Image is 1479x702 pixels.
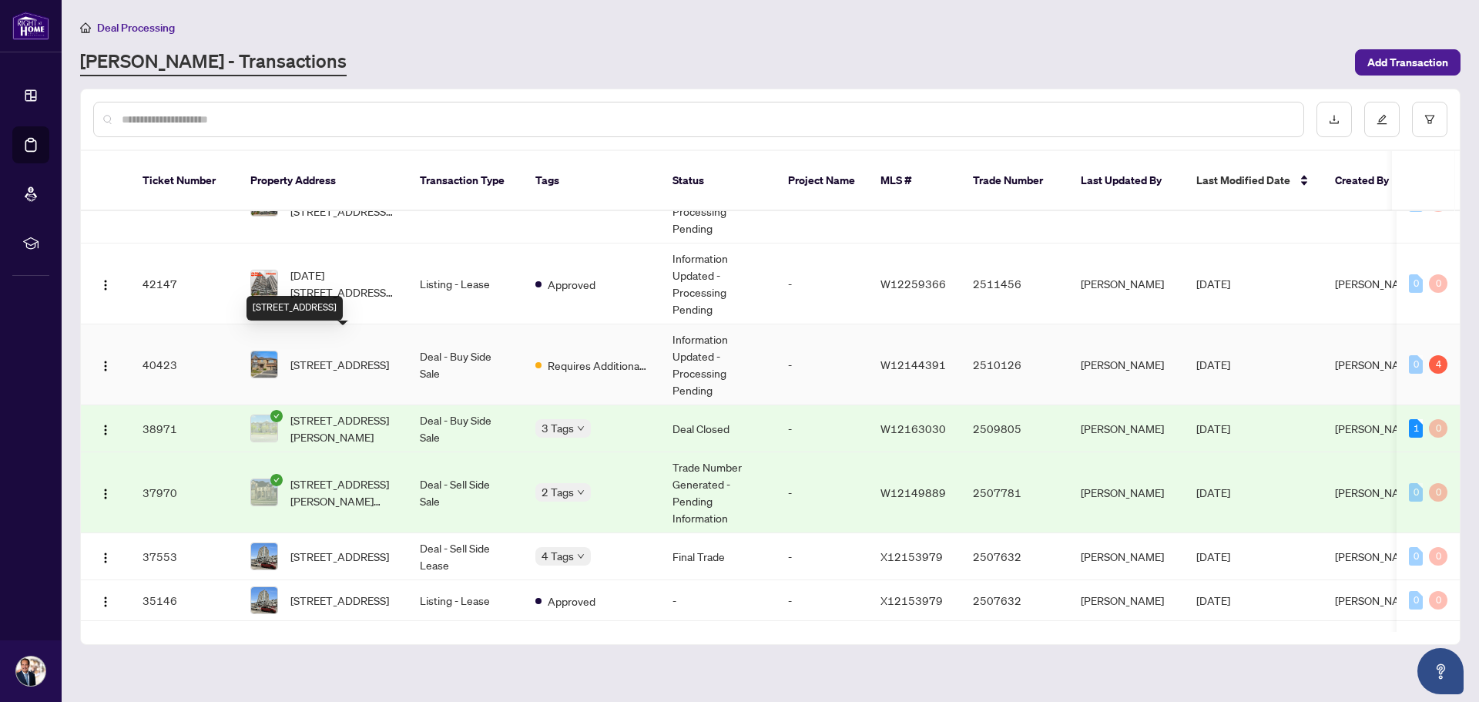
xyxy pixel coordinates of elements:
td: - [776,324,868,405]
span: W12163030 [880,422,946,435]
div: 0 [1429,274,1447,293]
img: thumbnail-img [251,543,277,569]
span: home [80,22,91,33]
button: filter [1412,102,1447,137]
img: thumbnail-img [251,270,277,297]
td: 37970 [130,452,238,533]
td: [PERSON_NAME] [1068,580,1184,621]
th: Status [660,151,776,211]
div: 0 [1429,591,1447,610]
th: Tags [523,151,660,211]
span: [PERSON_NAME] [1335,277,1418,291]
span: [STREET_ADDRESS][PERSON_NAME][PERSON_NAME] [290,475,395,509]
span: [PERSON_NAME] [1335,422,1418,435]
div: 0 [1409,547,1423,566]
td: 2511456 [961,244,1068,324]
div: 4 [1429,355,1447,374]
td: Deal - Sell Side Sale [407,452,523,533]
img: thumbnail-img [251,479,277,506]
span: [DATE] [1196,358,1230,371]
td: Final Trade [660,533,776,580]
img: Logo [99,360,112,372]
span: [PERSON_NAME] [1335,485,1418,499]
button: Add Transaction [1355,49,1461,76]
div: 0 [1409,274,1423,293]
span: Requires Additional Docs [548,357,648,374]
span: 3 Tags [542,419,574,437]
td: 37553 [130,533,238,580]
td: [PERSON_NAME] [1068,452,1184,533]
td: [PERSON_NAME] [1068,533,1184,580]
td: Deal - Buy Side Sale [407,405,523,452]
span: X12153979 [880,549,943,563]
td: Trade Number Generated - Pending Information [660,452,776,533]
span: W12149889 [880,485,946,499]
th: Last Updated By [1068,151,1184,211]
td: - [776,580,868,621]
td: Listing - Lease [407,244,523,324]
span: download [1329,114,1340,125]
div: 0 [1429,547,1447,566]
span: [STREET_ADDRESS][PERSON_NAME] [290,411,395,445]
span: [DATE] [1196,277,1230,291]
span: [DATE] [1196,593,1230,607]
a: [PERSON_NAME] - Transactions [80,49,347,76]
div: 0 [1409,483,1423,502]
span: down [577,553,585,560]
td: 2507632 [961,580,1068,621]
span: [DATE] [1196,549,1230,563]
th: Transaction Type [407,151,523,211]
span: [STREET_ADDRESS] [290,356,389,373]
td: 38971 [130,405,238,452]
img: Logo [99,596,112,608]
div: 0 [1409,355,1423,374]
div: [STREET_ADDRESS] [246,296,343,321]
td: - [660,580,776,621]
span: filter [1424,114,1435,125]
td: Deal - Sell Side Lease [407,533,523,580]
span: [STREET_ADDRESS] [290,592,389,609]
img: thumbnail-img [251,351,277,378]
button: Logo [93,271,118,296]
img: Logo [99,424,112,436]
td: 2510126 [961,324,1068,405]
button: download [1316,102,1352,137]
span: [DATE] [1196,485,1230,499]
span: down [577,489,585,496]
td: 2507781 [961,452,1068,533]
span: W12259366 [880,277,946,291]
span: 2 Tags [542,483,574,501]
button: Logo [93,544,118,569]
span: [DATE][STREET_ADDRESS][DATE] [290,267,395,301]
button: edit [1364,102,1400,137]
button: Open asap [1417,648,1464,694]
button: Logo [93,480,118,505]
th: Ticket Number [130,151,238,211]
img: thumbnail-img [251,587,277,613]
img: Logo [99,488,112,500]
div: 0 [1429,419,1447,438]
td: - [776,405,868,452]
th: Trade Number [961,151,1068,211]
span: Add Transaction [1367,50,1448,75]
span: W12144391 [880,358,946,371]
span: Approved [548,593,595,610]
span: X12153979 [880,593,943,607]
span: [DATE] [1196,422,1230,435]
td: Information Updated - Processing Pending [660,324,776,405]
th: Last Modified Date [1184,151,1323,211]
div: 0 [1429,483,1447,502]
th: Project Name [776,151,868,211]
td: Deal Closed [660,405,776,452]
span: down [577,425,585,432]
td: 42147 [130,244,238,324]
span: check-circle [270,474,283,486]
img: Logo [99,279,112,291]
img: Logo [99,552,112,564]
td: 2507632 [961,533,1068,580]
button: Logo [93,352,118,377]
td: - [776,533,868,580]
span: [PERSON_NAME] [1335,358,1418,371]
span: [PERSON_NAME] [1335,593,1418,607]
span: check-circle [270,410,283,422]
